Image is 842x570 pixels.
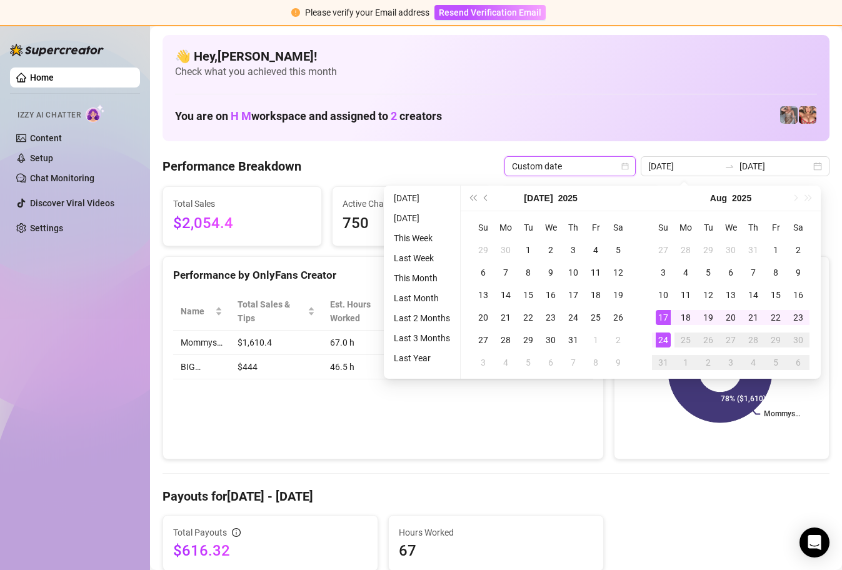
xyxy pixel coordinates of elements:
[479,186,493,211] button: Previous month (PageUp)
[787,284,809,306] td: 2025-08-16
[719,284,742,306] td: 2025-08-13
[498,355,513,370] div: 4
[466,186,479,211] button: Last year (Control + left)
[701,332,716,347] div: 26
[476,332,491,347] div: 27
[764,351,787,374] td: 2025-09-05
[434,5,546,20] button: Resend Verification Email
[799,527,829,557] div: Open Intercom Messenger
[588,242,603,257] div: 4
[472,216,494,239] th: Su
[678,287,693,302] div: 11
[476,310,491,325] div: 20
[175,65,817,79] span: Check what you achieved this month
[742,216,764,239] th: Th
[517,329,539,351] td: 2025-07-29
[494,284,517,306] td: 2025-07-14
[791,265,806,280] div: 9
[30,198,114,208] a: Discover Viral Videos
[173,331,230,355] td: Mommys…
[787,261,809,284] td: 2025-08-09
[723,355,738,370] div: 3
[584,239,607,261] td: 2025-07-04
[517,261,539,284] td: 2025-07-08
[524,186,553,211] button: Choose a month
[787,239,809,261] td: 2025-08-02
[648,159,719,173] input: Start date
[652,239,674,261] td: 2025-07-27
[175,109,442,123] h1: You are on workspace and assigned to creators
[607,351,629,374] td: 2025-08-09
[791,242,806,257] div: 2
[539,306,562,329] td: 2025-07-23
[566,355,581,370] div: 7
[30,72,54,82] a: Home
[494,261,517,284] td: 2025-07-07
[611,265,626,280] div: 12
[238,297,305,325] span: Total Sales & Tips
[607,216,629,239] th: Sa
[173,526,227,539] span: Total Payouts
[389,231,455,246] li: This Week
[494,306,517,329] td: 2025-07-21
[656,287,671,302] div: 10
[521,242,536,257] div: 1
[330,297,399,325] div: Est. Hours Worked
[30,173,94,183] a: Chat Monitoring
[472,351,494,374] td: 2025-08-03
[697,239,719,261] td: 2025-07-29
[724,161,734,171] span: swap-right
[611,242,626,257] div: 5
[181,304,213,318] span: Name
[231,109,251,122] span: H M
[521,332,536,347] div: 29
[588,355,603,370] div: 8
[517,239,539,261] td: 2025-07-01
[719,261,742,284] td: 2025-08-06
[584,216,607,239] th: Fr
[558,186,578,211] button: Choose a year
[323,331,416,355] td: 67.0 h
[674,261,697,284] td: 2025-08-04
[746,355,761,370] div: 4
[656,242,671,257] div: 27
[701,310,716,325] div: 19
[566,332,581,347] div: 31
[291,8,300,17] span: exclamation-circle
[232,528,241,537] span: info-circle
[674,239,697,261] td: 2025-07-28
[719,329,742,351] td: 2025-08-27
[543,332,558,347] div: 30
[173,292,230,331] th: Name
[607,329,629,351] td: 2025-08-02
[697,216,719,239] th: Tu
[607,261,629,284] td: 2025-07-12
[787,329,809,351] td: 2025-08-30
[787,216,809,239] th: Sa
[652,261,674,284] td: 2025-08-03
[780,106,798,124] img: pennylondonvip
[494,239,517,261] td: 2025-06-30
[566,310,581,325] div: 24
[498,310,513,325] div: 21
[723,242,738,257] div: 30
[521,355,536,370] div: 5
[566,265,581,280] div: 10
[701,242,716,257] div: 29
[30,133,62,143] a: Content
[611,355,626,370] div: 9
[539,329,562,351] td: 2025-07-30
[697,284,719,306] td: 2025-08-12
[389,271,455,286] li: This Month
[674,216,697,239] th: Mo
[674,351,697,374] td: 2025-09-01
[584,261,607,284] td: 2025-07-11
[652,306,674,329] td: 2025-08-17
[389,211,455,226] li: [DATE]
[494,351,517,374] td: 2025-08-04
[652,216,674,239] th: Su
[674,306,697,329] td: 2025-08-18
[787,306,809,329] td: 2025-08-23
[562,306,584,329] td: 2025-07-24
[678,242,693,257] div: 28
